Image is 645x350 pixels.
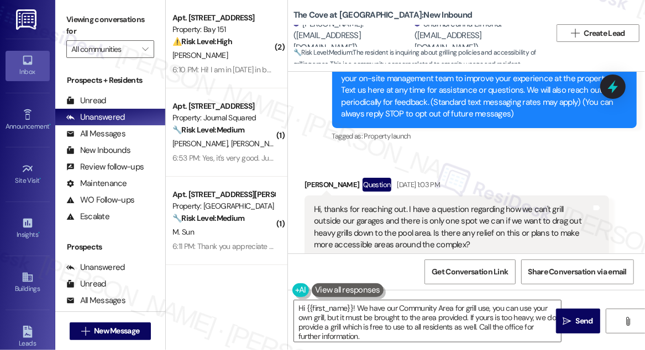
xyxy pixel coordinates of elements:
[172,36,232,46] strong: ⚠️ Risk Level: High
[172,50,228,60] span: [PERSON_NAME]
[94,325,139,337] span: New Message
[364,131,410,141] span: Property launch
[172,153,460,163] div: 6:53 PM: Yes, it's very good. Just wondering where can I book the elevator for moving out ?
[332,128,637,144] div: Tagged as:
[55,241,165,253] div: Prospects
[432,266,508,278] span: Get Conversation Link
[342,49,619,120] div: Hi [PERSON_NAME] and [PERSON_NAME], I'm on the new offsite Resident Support Team for The Cove at ...
[172,125,244,135] strong: 🔧 Risk Level: Medium
[38,229,40,237] span: •
[172,227,194,237] span: M. Sun
[66,128,125,140] div: All Messages
[363,178,392,192] div: Question
[293,18,412,54] div: [PERSON_NAME]. ([EMAIL_ADDRESS][DOMAIN_NAME])
[571,29,579,38] i: 
[172,12,275,24] div: Apt. [STREET_ADDRESS]
[66,295,125,306] div: All Messages
[16,9,39,30] img: ResiDesk Logo
[66,112,125,123] div: Unanswered
[6,51,50,81] a: Inbox
[563,317,571,326] i: 
[314,204,591,251] div: Hi, thanks for reaching out. I have a question regarding how we can't grill outside our garages a...
[6,214,50,243] a: Insights •
[576,315,593,327] span: Send
[557,24,639,42] button: Create Lead
[521,259,634,284] button: Share Conversation via email
[415,18,543,54] div: Shambreanna Limond. ([EMAIL_ADDRESS][DOMAIN_NAME])
[66,95,106,107] div: Unread
[71,40,137,58] input: All communities
[623,317,632,326] i: 
[172,189,275,200] div: Apt. [STREET_ADDRESS][PERSON_NAME]
[528,266,627,278] span: Share Conversation via email
[81,327,90,336] i: 
[70,322,151,340] button: New Message
[293,9,472,21] b: The Cove at [GEOGRAPHIC_DATA]: New Inbound
[556,309,600,333] button: Send
[172,100,275,112] div: Apt. [STREET_ADDRESS]
[293,47,551,82] span: : The resident is inquiring about grilling policies and accessibility of grilling areas. This is ...
[231,139,286,149] span: [PERSON_NAME]
[172,213,244,223] strong: 🔧 Risk Level: Medium
[172,24,275,35] div: Property: Bay 151
[172,139,231,149] span: [PERSON_NAME]
[66,194,134,206] div: WO Follow-ups
[305,178,609,195] div: [PERSON_NAME]
[172,200,275,212] div: Property: [GEOGRAPHIC_DATA]
[424,259,515,284] button: Get Conversation Link
[66,145,130,156] div: New Inbounds
[66,161,144,173] div: Review follow-ups
[6,268,50,298] a: Buildings
[66,178,127,189] div: Maintenance
[49,121,51,129] span: •
[294,300,561,342] textarea: Hi {{first_name}}! We have our Community Area for grill use, you can use your own grill, but it m...
[142,45,148,54] i: 
[40,175,41,183] span: •
[293,48,352,57] strong: 🔧 Risk Level: Medium
[394,179,440,190] div: [DATE] 1:03 PM
[66,211,109,222] div: Escalate
[66,262,125,273] div: Unanswered
[66,278,106,290] div: Unread
[584,28,625,39] span: Create Lead
[172,112,275,124] div: Property: Journal Squared
[55,75,165,86] div: Prospects + Residents
[6,160,50,189] a: Site Visit •
[66,11,154,40] label: Viewing conversations for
